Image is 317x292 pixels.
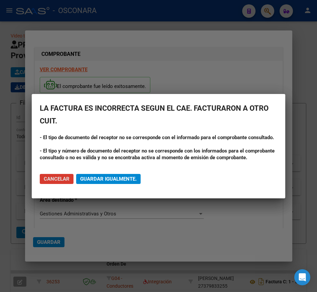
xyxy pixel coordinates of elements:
[80,176,137,182] span: Guardar igualmente.
[44,176,69,182] span: Cancelar
[76,174,141,184] button: Guardar igualmente.
[40,148,275,161] strong: - El tipo y número de documento del receptor no se corresponde con los informados para el comprob...
[294,269,310,285] div: Open Intercom Messenger
[40,174,73,184] button: Cancelar
[40,134,274,140] strong: - El tipo de documento del receptor no se corresponde con el informado para el comprobante consul...
[40,102,277,127] h2: LA FACTURA ES INCORRECTA SEGUN EL CAE. FACTURARON A OTRO CUIT.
